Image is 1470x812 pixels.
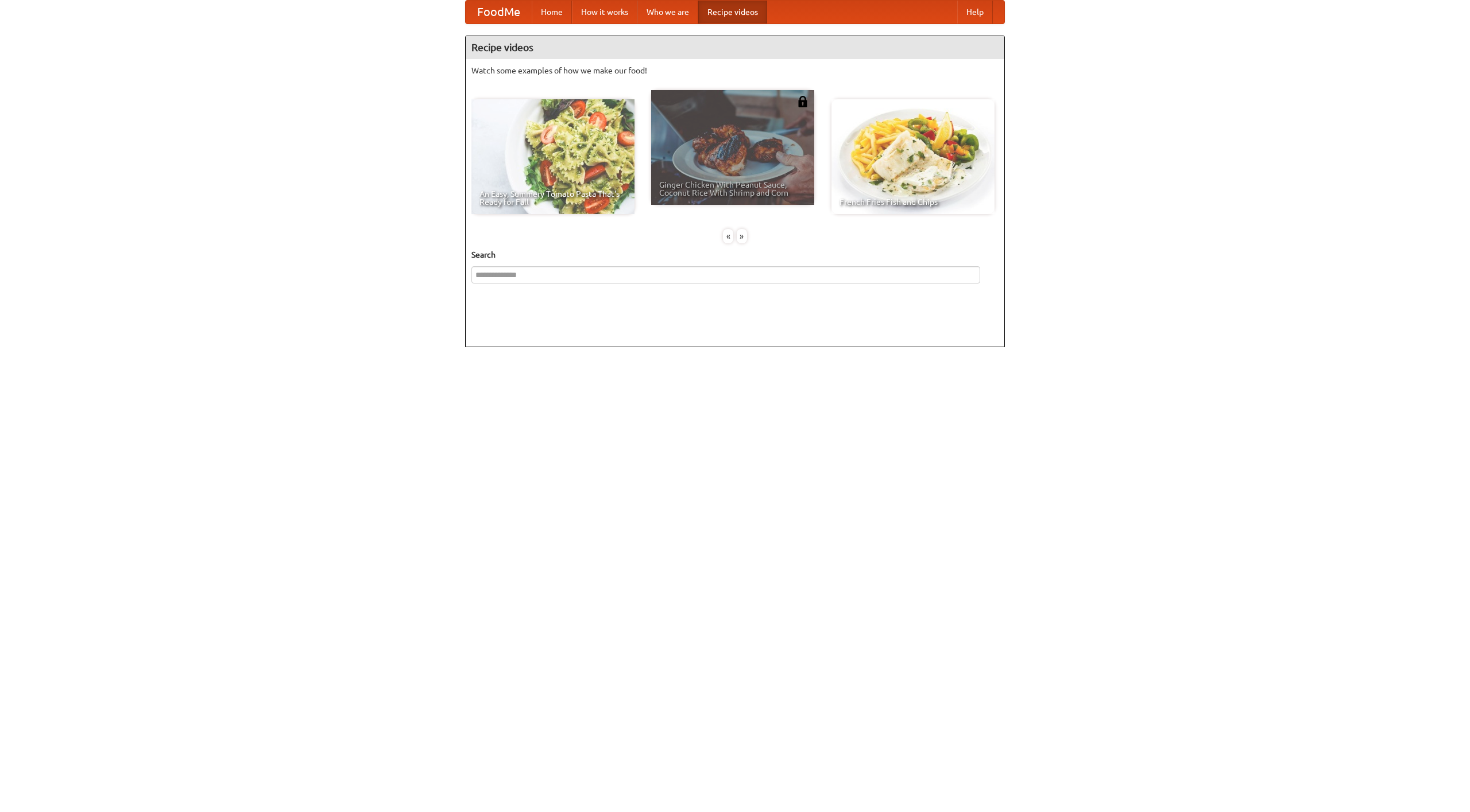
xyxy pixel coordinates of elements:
[466,36,1004,59] h4: Recipe videos
[466,1,532,24] a: FoodMe
[723,229,733,243] div: «
[471,249,999,261] h5: Search
[532,1,572,24] a: Home
[831,99,995,214] a: French Fries Fish and Chips
[957,1,993,24] a: Help
[637,1,698,24] a: Who we are
[797,96,808,107] img: 483408.png
[737,229,747,243] div: »
[840,198,987,206] span: French Fries Fish and Chips
[471,99,635,214] a: An Easy, Summery Tomato Pasta That's Ready for Fall
[471,65,999,76] p: Watch some examples of how we make our food!
[698,1,767,24] a: Recipe videos
[572,1,637,24] a: How it works
[479,190,626,206] span: An Easy, Summery Tomato Pasta That's Ready for Fall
